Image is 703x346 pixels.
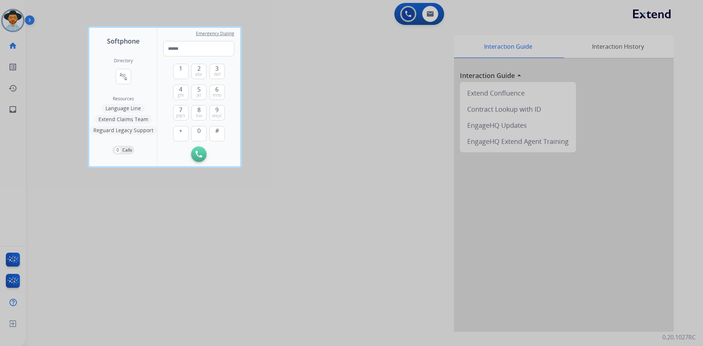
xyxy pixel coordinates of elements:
span: ghi [178,92,184,98]
span: 0 [197,126,201,135]
span: Softphone [107,36,140,46]
span: 4 [179,85,182,94]
button: 1 [173,64,189,79]
span: Emergency Dialing [196,31,234,37]
span: pqrs [176,113,185,119]
span: 2 [197,64,201,73]
button: 3def [209,64,225,79]
h2: Directory [114,58,133,64]
img: call-button [196,151,202,157]
p: 0 [115,147,121,153]
button: 0Calls [112,146,134,155]
button: # [209,126,225,141]
p: Calls [122,147,132,153]
button: 9wxyz [209,105,225,120]
mat-icon: connect_without_contact [119,72,128,81]
span: + [179,126,182,135]
button: Language Line [102,104,145,113]
span: 8 [197,105,201,114]
button: 0 [191,126,207,141]
span: jkl [197,92,201,98]
button: 2abc [191,64,207,79]
span: wxyz [212,113,222,119]
button: Extend Claims Team [95,115,152,124]
p: 0.20.1027RC [662,333,696,342]
button: Reguard Legacy Support [90,126,157,135]
span: 7 [179,105,182,114]
span: tuv [196,113,202,119]
span: 5 [197,85,201,94]
button: 5jkl [191,85,207,100]
span: 3 [215,64,219,73]
span: # [215,126,219,135]
span: Resources [113,96,134,102]
span: abc [195,71,202,77]
button: + [173,126,189,141]
button: 7pqrs [173,105,189,120]
button: 8tuv [191,105,207,120]
span: def [214,71,220,77]
span: 1 [179,64,182,73]
button: 6mno [209,85,225,100]
span: 6 [215,85,219,94]
button: 4ghi [173,85,189,100]
span: mno [212,92,222,98]
span: 9 [215,105,219,114]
